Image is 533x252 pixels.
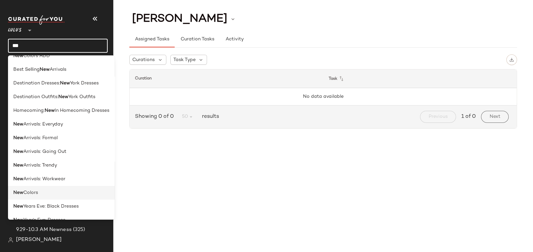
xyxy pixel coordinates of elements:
[13,189,23,196] b: New
[23,52,50,59] span: Colors ADD
[13,80,60,87] span: Destination Dresses:
[509,57,514,62] img: svg%3e
[461,113,476,121] span: 1 of 0
[55,107,109,114] span: In Homecoming Dresses
[180,37,214,42] span: Curation Tasks
[13,176,23,183] b: New
[13,93,58,100] span: Destination Outfits:
[45,107,55,114] b: New
[130,69,323,88] th: Curation
[16,236,62,244] span: [PERSON_NAME]
[23,203,79,210] span: Years Eve: Black Dresses
[135,37,169,42] span: Assigned Tasks
[13,162,23,169] b: New
[50,66,66,73] span: Arrivals
[8,237,13,243] img: svg%3e
[135,113,176,121] span: Showing 0 of 0
[8,23,22,35] span: Lulus
[173,56,196,63] span: Task Type
[23,135,58,142] span: Arrivals: Formal
[68,93,95,100] span: York Outfits
[489,114,500,119] span: Next
[40,66,50,73] b: New
[199,113,219,121] span: results
[323,69,517,88] th: Task
[132,13,227,25] span: [PERSON_NAME]
[58,93,68,100] b: New
[13,203,23,210] b: New
[132,56,155,63] span: Curations
[23,189,38,196] span: Colors
[23,162,57,169] span: Arrivals: Trendy
[13,66,40,73] span: Best Selling
[23,176,65,183] span: Arrivals: Workwear
[13,135,23,142] b: New
[481,111,509,123] button: Next
[13,217,23,224] b: New
[16,226,72,234] span: 9.29-10.3 AM Newness
[23,148,66,155] span: Arrivals: Going Out
[225,37,244,42] span: Activity
[130,88,517,105] td: No data available
[13,121,23,128] b: New
[72,226,85,234] span: (325)
[70,80,99,87] span: York Dresses
[13,107,45,114] span: Homecoming:
[13,52,23,59] b: New
[23,217,65,224] span: Year's Eve: Dresses
[13,148,23,155] b: New
[60,80,70,87] b: New
[23,121,63,128] span: Arrivals: Everyday
[8,15,65,25] img: cfy_white_logo.C9jOOHJF.svg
